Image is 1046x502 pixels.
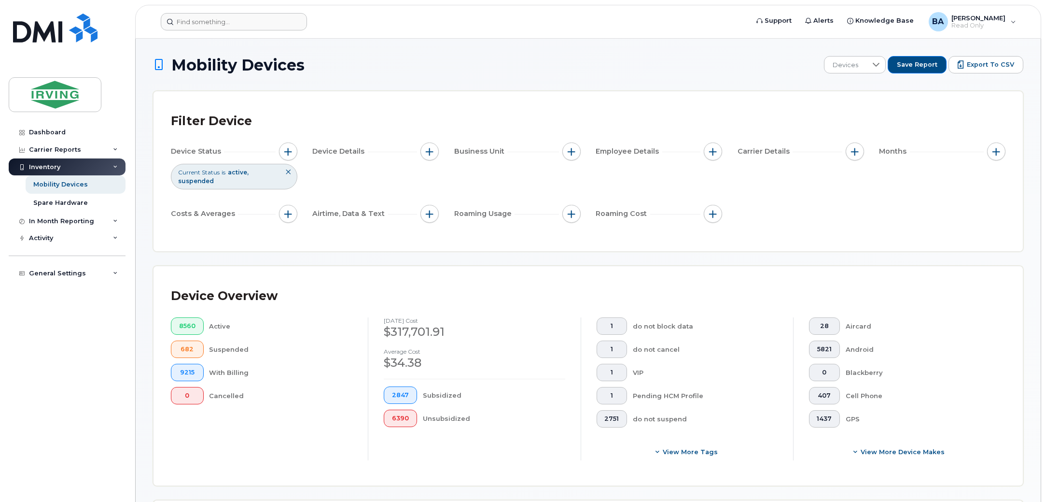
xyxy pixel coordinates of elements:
span: 1 [604,369,619,376]
span: 1437 [817,415,832,423]
div: do not cancel [633,341,778,358]
div: With Billing [209,364,353,381]
span: Airtime, Data & Text [313,209,388,219]
span: Export to CSV [967,60,1014,69]
span: Device Status [171,146,224,157]
div: Cell Phone [846,387,990,404]
span: 0 [817,369,832,376]
h4: Average cost [384,348,565,355]
button: View More Device Makes [809,443,990,460]
span: 1 [604,345,619,353]
div: $317,701.91 [384,324,565,340]
div: Unsubsidized [423,410,565,427]
div: Android [846,341,990,358]
span: is [222,168,225,176]
span: Employee Details [596,146,662,157]
div: Subsidized [423,387,565,404]
div: Active [209,317,353,335]
button: 2847 [384,387,417,404]
span: Mobility Devices [171,57,305,73]
button: View more tags [597,443,778,460]
span: 407 [817,392,832,400]
span: 1 [604,392,619,400]
button: 682 [171,341,204,358]
button: 6390 [384,410,417,427]
span: 28 [817,322,832,330]
span: 8560 [179,322,195,330]
div: GPS [846,410,990,428]
button: Save Report [888,56,947,73]
span: Save Report [897,60,937,69]
span: 2751 [604,415,619,423]
div: Cancelled [209,387,353,404]
button: 1437 [809,410,840,428]
button: 1 [597,387,628,404]
span: active [228,169,249,176]
span: 1 [604,322,619,330]
span: 2847 [392,391,409,399]
div: Filter Device [171,109,252,134]
span: Carrier Details [738,146,793,157]
span: 9215 [179,369,195,376]
button: 2751 [597,410,628,428]
button: 8560 [171,317,204,335]
button: 1 [597,317,628,335]
span: 6390 [392,415,409,422]
div: $34.38 [384,355,565,371]
span: Device Details [313,146,368,157]
span: Roaming Cost [596,209,650,219]
span: Current Status [178,168,220,176]
span: View more tags [663,447,718,457]
h4: [DATE] cost [384,317,565,324]
button: 0 [171,387,204,404]
button: 5821 [809,341,840,358]
button: Export to CSV [948,56,1023,73]
div: Pending HCM Profile [633,387,778,404]
button: 9215 [171,364,204,381]
button: 0 [809,364,840,381]
button: 1 [597,341,628,358]
button: 407 [809,387,840,404]
span: Roaming Usage [454,209,515,219]
span: Months [879,146,910,157]
span: 682 [179,345,195,353]
span: 5821 [817,345,832,353]
span: Business Unit [454,146,507,157]
button: 28 [809,317,840,335]
button: 1 [597,364,628,381]
span: 0 [179,392,195,400]
span: Costs & Averages [171,209,238,219]
div: VIP [633,364,778,381]
span: View More Device Makes [861,447,945,457]
div: do not suspend [633,410,778,428]
div: Aircard [846,317,990,335]
span: Devices [824,57,867,74]
span: suspended [178,177,214,185]
div: Suspended [209,341,353,358]
div: Device Overview [171,284,278,309]
div: do not block data [633,317,778,335]
div: Blackberry [846,364,990,381]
